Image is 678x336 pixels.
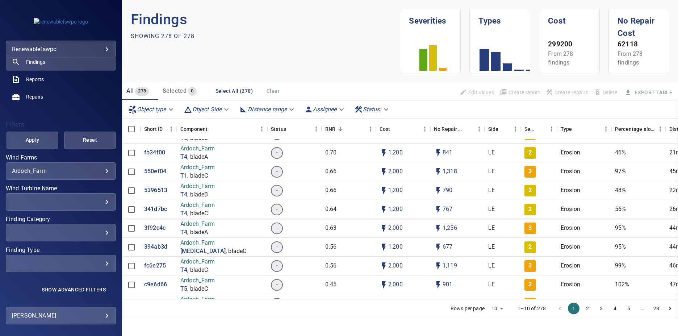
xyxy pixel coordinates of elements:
h1: No Repair Cost [618,9,660,39]
span: Reset [73,136,107,145]
p: 0.66 [325,167,337,176]
a: 550ef04 [144,167,166,176]
p: Erosion [561,224,580,232]
button: Go to page 2 [582,303,593,314]
span: - [272,281,282,289]
button: Show Advanced Filters [37,284,110,295]
label: Finding Type [6,247,116,253]
p: 1,318 [443,167,457,176]
div: Wind Turbine Name [6,193,116,211]
p: Ardoch_Farm [180,277,215,285]
a: repairs noActive [6,88,116,105]
div: Wind Farms [6,162,116,180]
p: 46% [615,149,626,157]
div: Object type [125,103,178,116]
p: Erosion [561,205,580,213]
button: Menu [365,124,376,134]
svg: Auto cost [380,205,388,214]
span: Reports [26,76,44,83]
p: 0.56 [325,243,337,251]
p: LE [488,149,495,157]
a: 3f92c4c [144,224,166,232]
div: Distance range [236,103,298,116]
p: T4 [180,228,187,237]
p: Showing 278 of 278 [131,32,194,41]
span: From 278 findings [618,50,643,66]
a: c9e6d66 [144,281,167,289]
button: Go to page 28 [650,303,662,314]
p: Ardoch_Farm [180,145,215,153]
p: Ardoch_Farm [180,295,215,304]
p: 3 [528,281,532,289]
button: Go to next page [664,303,676,314]
svg: Auto cost [380,262,388,270]
label: Wind Farms [6,155,116,161]
p: 1,256 [443,224,457,232]
p: 3 [528,167,532,176]
p: LE [488,167,495,176]
span: From 278 findings [548,50,573,66]
p: 2,000 [388,281,403,289]
a: T4 [180,153,187,161]
p: 97% [615,167,626,176]
div: Severity [524,119,536,139]
p: Erosion [561,243,580,251]
button: Go to page 4 [609,303,621,314]
label: Wind Turbine Name [6,186,116,191]
em: Object Side [192,106,222,113]
div: Projected additional costs incurred by waiting 1 year to repair. This is a function of possible i... [434,119,464,139]
p: Rows per page: [451,305,486,312]
div: Status [267,119,322,139]
div: … [637,305,648,312]
p: 2 [528,243,532,251]
p: 0.56 [325,262,337,270]
p: 841 [443,149,452,157]
button: Select All (278) [213,84,256,98]
p: T4 [180,191,187,199]
h1: Types [478,9,521,27]
label: Finding Category [6,216,116,222]
p: 1,200 [388,149,403,157]
p: 102% [615,281,629,289]
em: Assignee [313,106,336,113]
a: findings active [6,53,116,71]
p: 0.45 [325,281,337,289]
span: All [126,87,134,94]
svg: Auto impact [434,205,443,214]
button: Go to page 5 [623,303,635,314]
span: - [272,167,282,176]
svg: Auto impact [434,149,443,157]
p: , bladeC [187,172,208,180]
a: fb34f00 [144,149,165,157]
em: Status : [363,106,381,113]
svg: Auto cost [380,281,388,289]
div: Ardoch_Farm [12,167,110,174]
p: 767 [443,205,452,213]
p: LE [488,262,495,270]
span: Findings [26,58,45,66]
svg: Auto impact [434,243,443,252]
h4: Filters [6,121,116,128]
div: No Repair Cost [430,119,485,139]
svg: Auto impact [434,281,443,289]
p: T4 [180,266,187,274]
p: Findings [131,9,400,30]
div: Short ID [144,119,163,139]
button: page 1 [568,303,579,314]
p: 2,000 [388,167,403,176]
button: Apply [7,132,58,149]
p: 0.64 [325,205,337,213]
p: 901 [443,281,452,289]
p: 790 [443,186,452,195]
p: 1,200 [388,205,403,213]
p: 394ab3d [144,243,167,251]
p: 1,119 [443,262,457,270]
button: Menu [166,124,177,134]
p: LE [488,281,495,289]
p: , bladeA [187,228,208,237]
a: 341d7bc [144,205,167,213]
